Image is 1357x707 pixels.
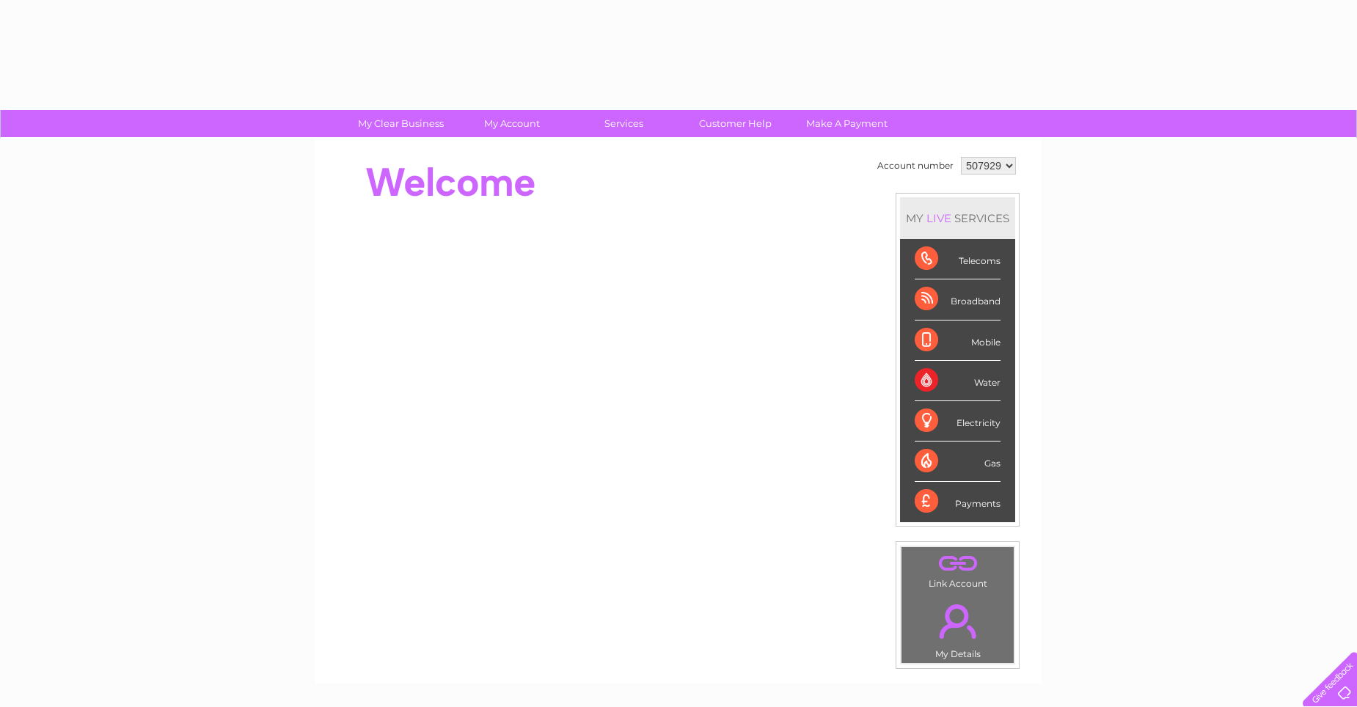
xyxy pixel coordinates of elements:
a: My Clear Business [340,110,461,137]
td: My Details [901,592,1014,664]
div: LIVE [923,211,954,225]
div: Mobile [915,320,1001,361]
div: Water [915,361,1001,401]
a: Services [563,110,684,137]
a: . [905,551,1010,576]
div: Payments [915,482,1001,521]
div: Electricity [915,401,1001,442]
a: . [905,596,1010,647]
td: Link Account [901,546,1014,593]
div: MY SERVICES [900,197,1015,239]
a: Make A Payment [786,110,907,137]
td: Account number [874,153,957,178]
div: Broadband [915,279,1001,320]
div: Telecoms [915,239,1001,279]
div: Gas [915,442,1001,482]
a: My Account [452,110,573,137]
a: Customer Help [675,110,796,137]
